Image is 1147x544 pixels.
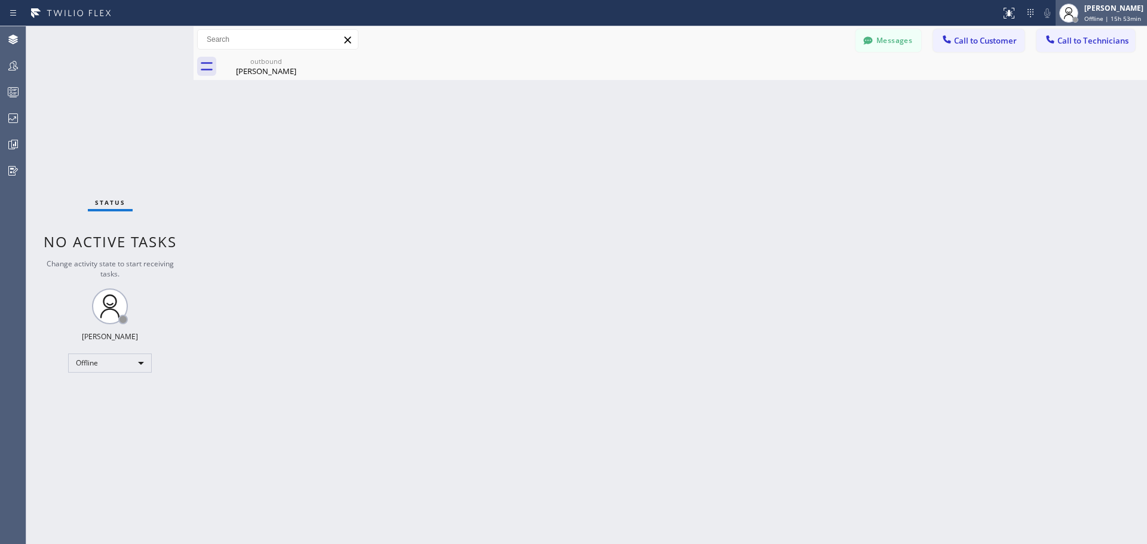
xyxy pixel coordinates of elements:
span: Status [95,198,125,207]
div: Offline [68,354,152,373]
span: Change activity state to start receiving tasks. [47,259,174,279]
button: Call to Customer [933,29,1025,52]
input: Search [198,30,358,49]
button: Messages [855,29,921,52]
div: [PERSON_NAME] [1084,3,1143,13]
div: [PERSON_NAME] [221,66,311,76]
span: Call to Customer [954,35,1017,46]
button: Call to Technicians [1036,29,1135,52]
span: Call to Technicians [1057,35,1128,46]
div: outbound [221,57,311,66]
button: Mute [1039,5,1056,21]
div: Elena Maryamchik [221,53,311,80]
span: No active tasks [44,232,177,251]
div: [PERSON_NAME] [82,331,138,342]
span: Offline | 15h 53min [1084,14,1141,23]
